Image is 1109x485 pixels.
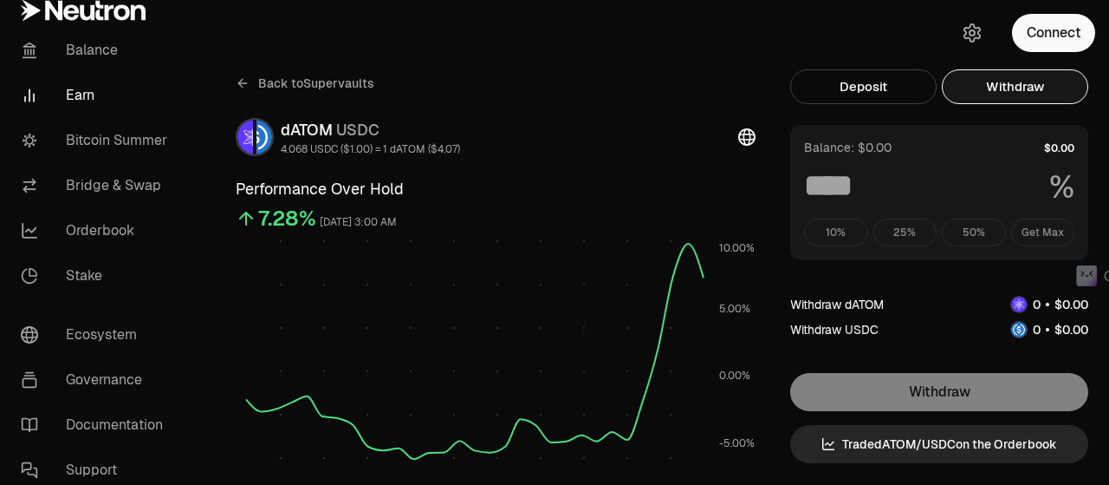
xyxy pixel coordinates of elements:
a: Balance [7,28,187,73]
a: TradedATOM/USDCon the Orderbook [790,425,1088,463]
img: USDC Logo [1011,322,1027,338]
a: Back toSupervaults [236,69,374,97]
div: [DATE] 3:00 AM [320,213,397,233]
tspan: -5.00% [719,436,755,450]
img: dATOM Logo [237,120,253,154]
a: Ecosystem [7,312,187,357]
button: Connect [1012,14,1095,52]
div: Withdraw USDC [790,321,879,338]
span: USDC [336,120,379,140]
tspan: 0.00% [719,369,750,383]
div: Balance: $0.00 [804,139,892,156]
div: dATOM [281,118,460,142]
a: Governance [7,357,187,403]
img: USDC Logo [256,120,272,154]
span: Back to Supervaults [258,75,374,92]
a: Earn [7,73,187,118]
a: Bitcoin Summer [7,118,187,163]
tspan: 10.00% [719,241,755,255]
tspan: 5.00% [719,302,750,316]
a: Stake [7,253,187,298]
h3: Performance Over Hold [236,177,756,201]
button: Withdraw [942,69,1088,104]
div: 7.28% [258,205,316,233]
span: % [1049,170,1074,205]
a: Orderbook [7,208,187,253]
img: dATOM Logo [1011,297,1027,312]
div: Withdraw dATOM [790,296,884,313]
a: Documentation [7,403,187,448]
div: 4.068 USDC ($1.00) = 1 dATOM ($4.07) [281,142,460,156]
a: Bridge & Swap [7,163,187,208]
button: Deposit [790,69,937,104]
